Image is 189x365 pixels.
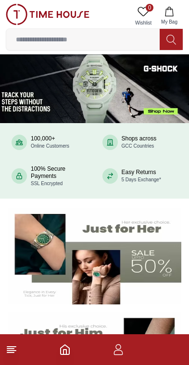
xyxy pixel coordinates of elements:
[122,169,161,183] div: Easy Returns
[157,18,181,25] span: My Bag
[122,177,161,182] span: 5 Days Exchange*
[131,4,155,28] a: 0Wishlist
[146,4,153,12] span: 0
[31,143,69,149] span: Online Customers
[6,4,89,25] img: ...
[31,165,87,187] div: 100% Secure Payments
[31,181,63,186] span: SSL Encrypted
[59,344,71,355] a: Home
[31,135,69,150] div: 100,000+
[122,143,154,149] span: GCC Countries
[155,4,183,28] button: My Bag
[131,19,155,26] span: Wishlist
[8,208,181,305] img: Women's Watches Banner
[122,135,157,150] div: Shops across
